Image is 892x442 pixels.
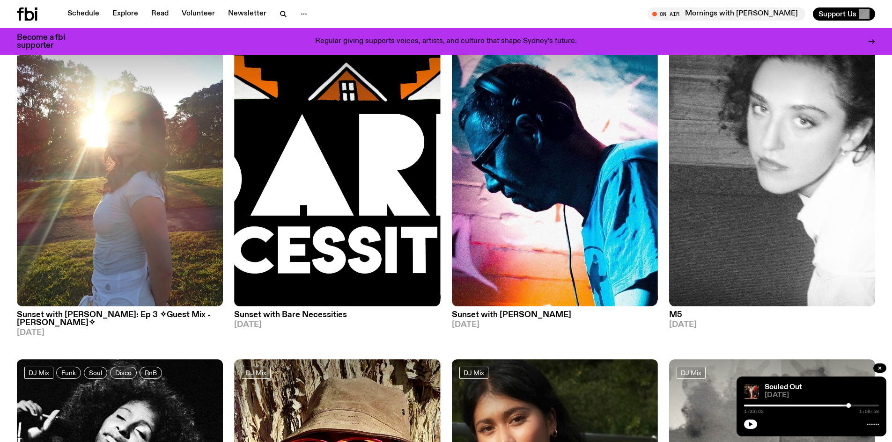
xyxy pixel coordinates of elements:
[110,367,137,379] a: Disco
[464,369,484,376] span: DJ Mix
[176,7,221,21] a: Volunteer
[145,369,157,376] span: RnB
[146,7,174,21] a: Read
[669,306,875,329] a: M5[DATE]
[140,367,162,379] a: RnB
[859,409,879,414] span: 1:59:58
[234,321,440,329] span: [DATE]
[17,311,223,327] h3: Sunset with [PERSON_NAME]: Ep 3 ✧Guest Mix - [PERSON_NAME]✧
[17,329,223,337] span: [DATE]
[234,311,440,319] h3: Sunset with Bare Necessities
[222,7,272,21] a: Newsletter
[234,32,440,306] img: Bare Necessities
[818,10,856,18] span: Support Us
[24,367,53,379] a: DJ Mix
[452,321,658,329] span: [DATE]
[61,369,76,376] span: Funk
[744,409,764,414] span: 1:33:02
[648,7,805,21] button: On AirMornings with [PERSON_NAME]
[234,306,440,329] a: Sunset with Bare Necessities[DATE]
[115,369,132,376] span: Disco
[246,369,266,376] span: DJ Mix
[765,392,879,399] span: [DATE]
[765,384,802,391] a: Souled Out
[669,32,875,306] img: A black and white photo of Lilly wearing a white blouse and looking up at the camera.
[677,367,706,379] a: DJ Mix
[89,369,102,376] span: Soul
[56,367,81,379] a: Funk
[669,311,875,319] h3: M5
[452,306,658,329] a: Sunset with [PERSON_NAME][DATE]
[17,306,223,337] a: Sunset with [PERSON_NAME]: Ep 3 ✧Guest Mix - [PERSON_NAME]✧[DATE]
[315,37,577,46] p: Regular giving supports voices, artists, and culture that shape Sydney’s future.
[107,7,144,21] a: Explore
[669,321,875,329] span: [DATE]
[452,32,658,306] img: Simon Caldwell stands side on, looking downwards. He has headphones on. Behind him is a brightly ...
[813,7,875,21] button: Support Us
[29,369,49,376] span: DJ Mix
[459,367,488,379] a: DJ Mix
[17,34,77,50] h3: Become a fbi supporter
[452,311,658,319] h3: Sunset with [PERSON_NAME]
[84,367,107,379] a: Soul
[242,367,271,379] a: DJ Mix
[681,369,701,376] span: DJ Mix
[62,7,105,21] a: Schedule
